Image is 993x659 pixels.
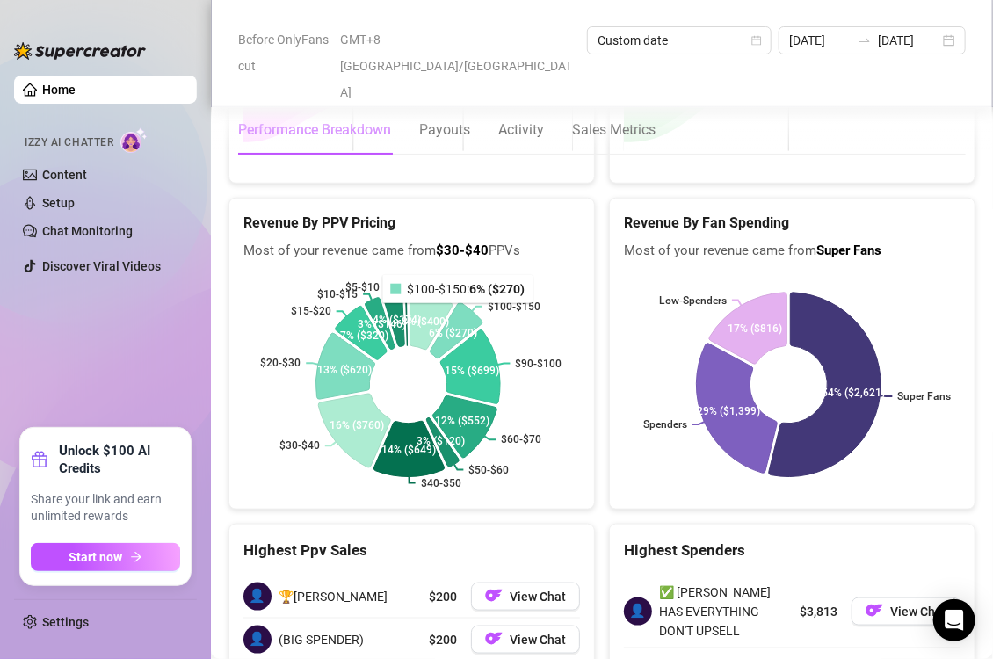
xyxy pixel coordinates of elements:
[130,551,142,563] span: arrow-right
[279,587,388,606] span: 🏆[PERSON_NAME]
[238,26,330,79] span: Before OnlyFans cut
[243,539,580,562] div: Highest Ppv Sales
[42,224,133,238] a: Chat Monitoring
[852,597,960,626] button: OFView Chat
[471,583,580,611] button: OFView Chat
[890,605,946,619] span: View Chat
[789,31,850,50] input: Start date
[816,243,881,258] b: Super Fans
[69,550,123,564] span: Start now
[498,119,544,141] div: Activity
[933,599,975,641] div: Open Intercom Messenger
[598,27,761,54] span: Custom date
[879,31,939,50] input: End date
[42,259,161,273] a: Discover Viral Videos
[866,602,883,619] img: OF
[59,442,180,477] strong: Unlock $100 AI Credits
[624,241,960,262] span: Most of your revenue came from
[659,294,727,307] text: Low-Spenders
[243,241,580,262] span: Most of your revenue came from PPVs
[510,590,566,604] span: View Chat
[340,26,576,105] span: GMT+8 [GEOGRAPHIC_DATA]/[GEOGRAPHIC_DATA]
[751,35,762,46] span: calendar
[516,358,562,370] text: $90-$100
[31,491,180,525] span: Share your link and earn unlimited rewards
[624,597,652,626] span: 👤
[429,587,457,606] span: $200
[485,587,503,605] img: OF
[446,284,498,296] text: $150-$200
[858,33,872,47] span: swap-right
[471,626,580,654] button: OFView Chat
[243,583,272,611] span: 👤
[31,543,180,571] button: Start nowarrow-right
[510,633,566,647] span: View Chat
[501,434,541,446] text: $60-$70
[898,390,952,402] text: Super Fans
[279,440,320,453] text: $30-$40
[243,213,580,234] h5: Revenue By PPV Pricing
[42,83,76,97] a: Home
[421,477,461,489] text: $40-$50
[858,33,872,47] span: to
[14,42,146,60] img: logo-BBDzfeDw.svg
[260,357,301,369] text: $20-$30
[25,134,113,151] span: Izzy AI Chatter
[659,583,793,641] span: ✅ [PERSON_NAME] HAS EVERYTHING DON'T UPSELL
[643,418,687,431] text: Spenders
[572,119,656,141] div: Sales Metrics
[42,615,89,629] a: Settings
[317,288,358,301] text: $10-$15
[429,630,457,649] span: $200
[488,301,540,313] text: $100-$150
[345,282,380,294] text: $5-$10
[485,630,503,648] img: OF
[238,119,391,141] div: Performance Breakdown
[624,539,960,562] div: Highest Spenders
[436,243,489,258] b: $30-$40
[291,306,331,318] text: $15-$20
[243,626,272,654] span: 👤
[120,127,148,153] img: AI Chatter
[279,630,364,649] span: (BIG SPENDER)
[42,168,87,182] a: Content
[419,119,470,141] div: Payouts
[800,602,837,621] span: $3,813
[42,196,75,210] a: Setup
[31,451,48,468] span: gift
[624,213,960,234] h5: Revenue By Fan Spending
[469,464,510,476] text: $50-$60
